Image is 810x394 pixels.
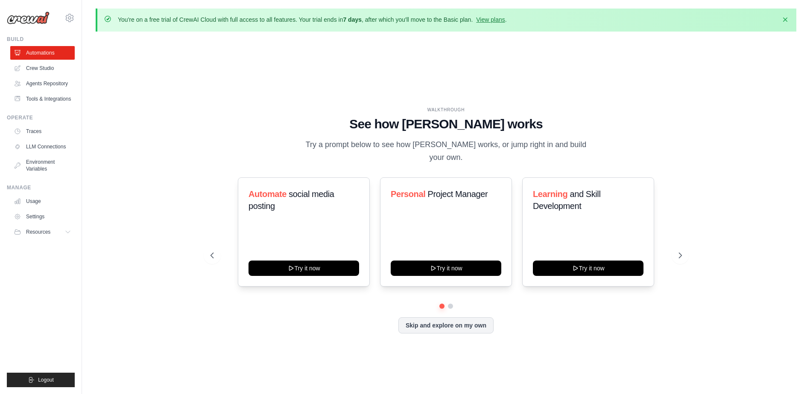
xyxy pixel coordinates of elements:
[427,189,488,199] span: Project Manager
[7,114,75,121] div: Operate
[391,189,425,199] span: Personal
[10,92,75,106] a: Tools & Integrations
[38,377,54,383] span: Logout
[10,155,75,176] a: Environment Variables
[118,15,507,24] p: You're on a free trial of CrewAI Cloud with full access to all features. Your trial ends in , aft...
[343,16,362,23] strong: 7 days
[249,189,334,211] span: social media posting
[10,194,75,208] a: Usage
[7,373,75,387] button: Logout
[7,184,75,191] div: Manage
[10,46,75,60] a: Automations
[303,139,590,164] p: Try a prompt below to see how [PERSON_NAME] works, or jump right in and build your own.
[391,261,501,276] button: Try it now
[211,107,682,113] div: WALKTHROUGH
[767,353,810,394] iframe: Chat Widget
[10,225,75,239] button: Resources
[10,140,75,154] a: LLM Connections
[533,189,600,211] span: and Skill Development
[10,77,75,90] a: Agents Repository
[249,189,287,199] span: Automate
[10,61,75,75] a: Crew Studio
[10,125,75,138] a: Traces
[211,116,682,132] h1: See how [PERSON_NAME] works
[398,317,494,333] button: Skip and explore on my own
[10,210,75,223] a: Settings
[533,189,567,199] span: Learning
[7,12,50,24] img: Logo
[533,261,643,276] button: Try it now
[26,229,50,235] span: Resources
[7,36,75,43] div: Build
[249,261,359,276] button: Try it now
[476,16,505,23] a: View plans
